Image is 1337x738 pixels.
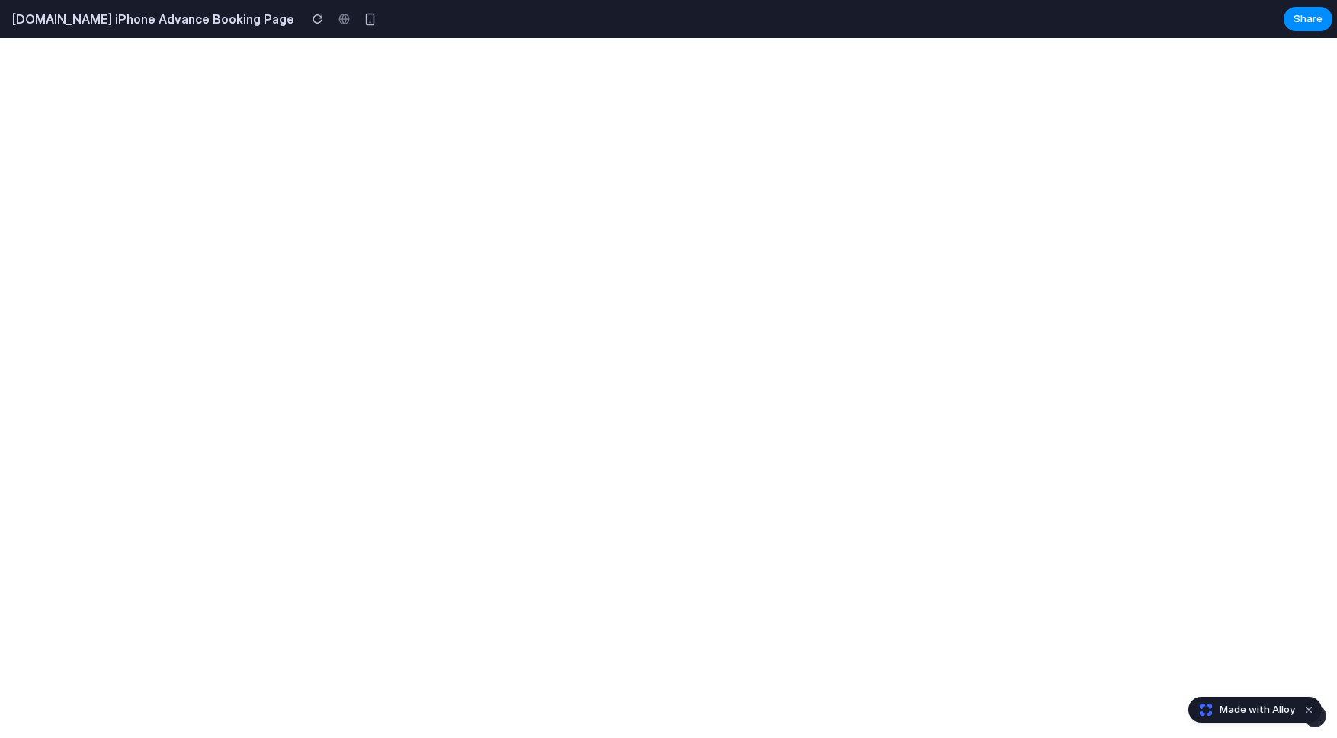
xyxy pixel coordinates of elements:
[1284,7,1332,31] button: Share
[1300,701,1318,719] button: Dismiss watermark
[1220,702,1295,717] span: Made with Alloy
[6,10,294,28] h2: [DOMAIN_NAME] iPhone Advance Booking Page
[1189,702,1297,717] a: Made with Alloy
[1294,11,1323,27] span: Share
